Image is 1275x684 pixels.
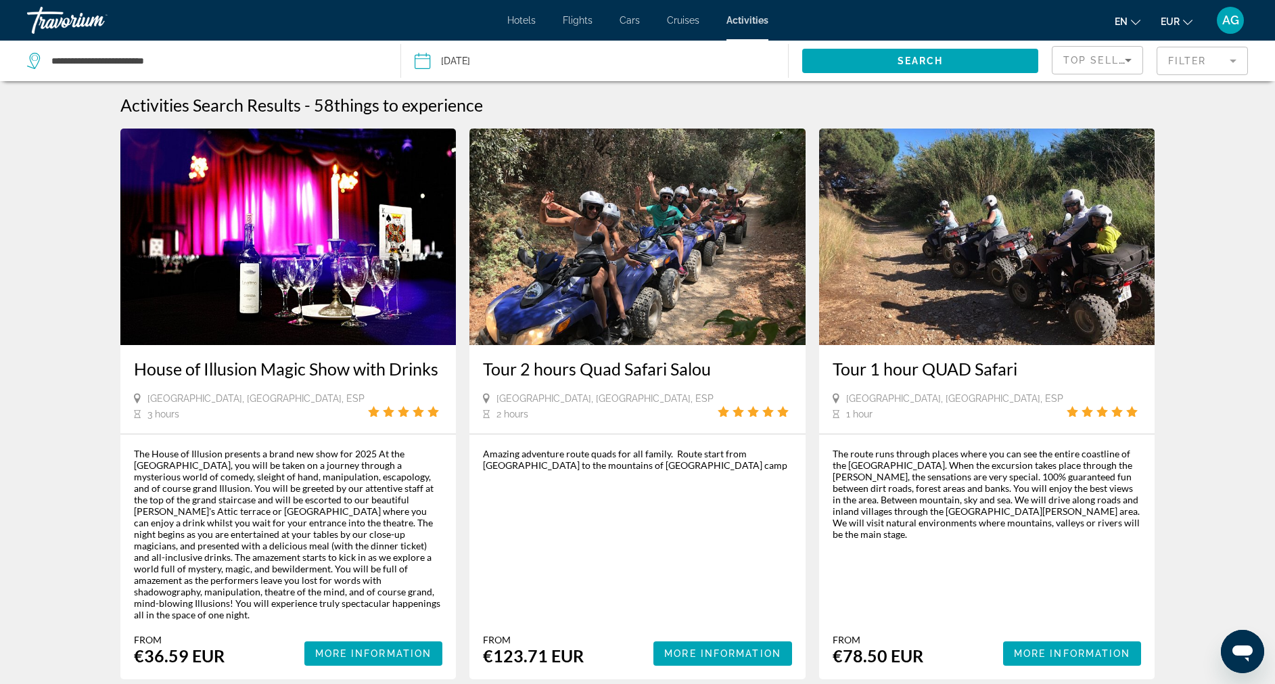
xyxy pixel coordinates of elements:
[1222,14,1239,27] span: AG
[1115,12,1140,31] button: Change language
[1213,6,1248,35] button: User Menu
[1221,630,1264,673] iframe: Bouton de lancement de la fenêtre de messagerie
[134,645,225,666] div: €36.59 EUR
[620,15,640,26] a: Cars
[134,448,443,620] div: The House of Illusion presents a brand new show for 2025 At the [GEOGRAPHIC_DATA], you will be ta...
[1157,46,1248,76] button: Filter
[496,393,714,404] span: [GEOGRAPHIC_DATA], [GEOGRAPHIC_DATA], ESP
[120,129,457,345] img: 42.jpg
[27,3,162,38] a: Travorium
[833,645,923,666] div: €78.50 EUR
[1014,648,1131,659] span: More Information
[483,634,584,645] div: From
[507,15,536,26] a: Hotels
[1063,55,1140,66] span: Top Sellers
[833,634,923,645] div: From
[846,409,873,419] span: 1 hour
[653,641,792,666] button: More Information
[314,95,483,115] h2: 58
[134,359,443,379] a: House of Illusion Magic Show with Drinks
[483,645,584,666] div: €123.71 EUR
[304,95,310,115] span: -
[846,393,1063,404] span: [GEOGRAPHIC_DATA], [GEOGRAPHIC_DATA], ESP
[726,15,768,26] a: Activities
[147,393,365,404] span: [GEOGRAPHIC_DATA], [GEOGRAPHIC_DATA], ESP
[898,55,944,66] span: Search
[147,409,179,419] span: 3 hours
[802,49,1038,73] button: Search
[833,448,1142,540] div: The route runs through places where you can see the entire coastline of the [GEOGRAPHIC_DATA]. Wh...
[469,129,806,345] img: 31.jpg
[483,448,792,471] div: Amazing adventure route quads for all family. Route start from [GEOGRAPHIC_DATA] to the mountains...
[1161,16,1180,27] span: EUR
[134,634,225,645] div: From
[1115,16,1128,27] span: en
[1003,641,1142,666] button: More Information
[483,359,792,379] a: Tour 2 hours Quad Safari Salou
[664,648,781,659] span: More Information
[1161,12,1192,31] button: Change currency
[819,129,1155,345] img: 07.jpg
[1063,52,1132,68] mat-select: Sort by
[496,409,528,419] span: 2 hours
[315,648,432,659] span: More Information
[563,15,593,26] a: Flights
[120,95,301,115] h1: Activities Search Results
[667,15,699,26] a: Cruises
[415,41,788,81] button: Date: Sep 24, 2025
[334,95,483,115] span: things to experience
[833,359,1142,379] a: Tour 1 hour QUAD Safari
[304,641,443,666] button: More Information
